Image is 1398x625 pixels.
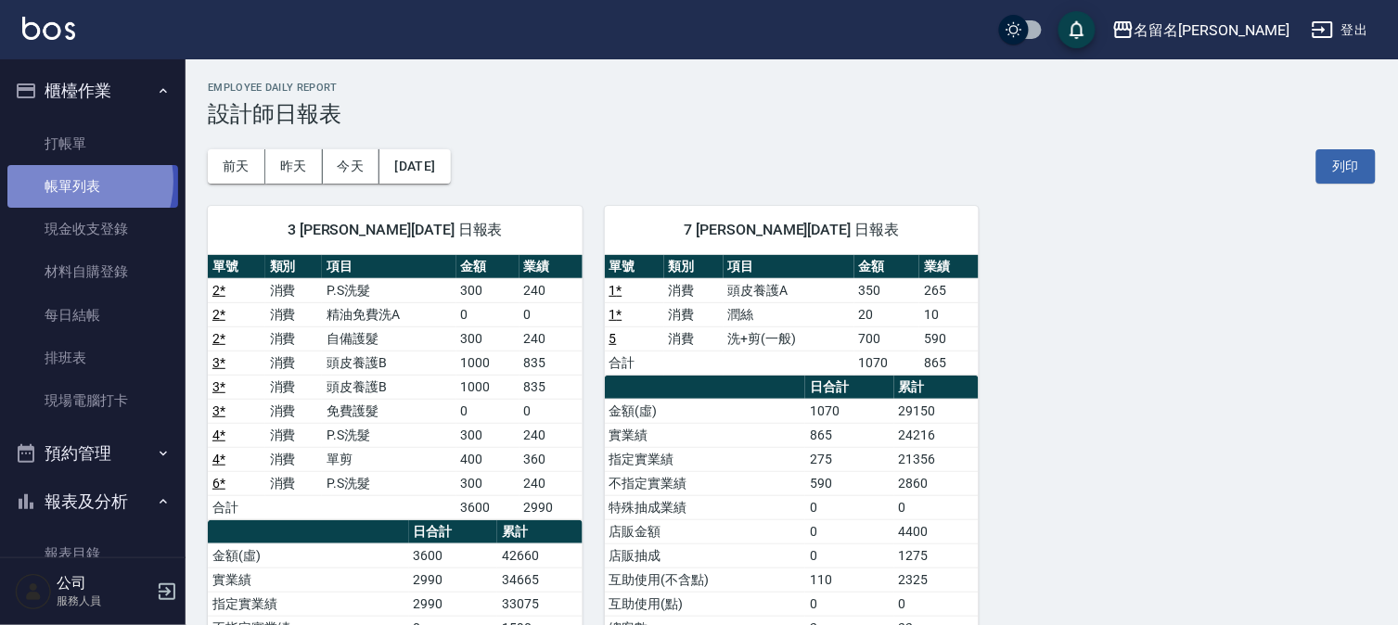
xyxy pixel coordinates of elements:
td: 精油免費洗A [322,302,455,326]
td: 實業績 [605,423,806,447]
td: 實業績 [208,568,409,592]
button: [DATE] [379,149,450,184]
td: 34665 [497,568,583,592]
td: P.S洗髮 [322,423,455,447]
th: 累計 [894,376,980,400]
th: 類別 [664,255,724,279]
td: 免費護髮 [322,399,455,423]
h5: 公司 [57,574,151,593]
span: 7 [PERSON_NAME][DATE] 日報表 [627,221,957,239]
td: 240 [519,326,583,351]
th: 金額 [854,255,920,279]
th: 項目 [724,255,854,279]
td: 店販抽成 [605,543,806,568]
td: 350 [854,278,920,302]
button: 報表及分析 [7,478,178,526]
th: 單號 [208,255,265,279]
h2: Employee Daily Report [208,82,1376,94]
td: 865 [805,423,894,447]
td: 0 [456,302,519,326]
td: 1000 [456,375,519,399]
th: 類別 [265,255,323,279]
td: 1000 [456,351,519,375]
td: 合計 [605,351,664,375]
td: 29150 [894,399,980,423]
td: 835 [519,351,583,375]
td: 42660 [497,543,583,568]
td: 10 [919,302,979,326]
td: 0 [894,495,980,519]
a: 材料自購登錄 [7,250,178,293]
td: 消費 [265,351,323,375]
td: 360 [519,447,583,471]
td: 互助使用(點) [605,592,806,616]
td: 頭皮養護B [322,351,455,375]
a: 現場電腦打卡 [7,379,178,422]
td: 590 [919,326,979,351]
td: 互助使用(不含點) [605,568,806,592]
td: 110 [805,568,894,592]
th: 業績 [519,255,583,279]
td: 1275 [894,543,980,568]
td: 金額(虛) [605,399,806,423]
th: 累計 [497,520,583,544]
td: 275 [805,447,894,471]
td: 消費 [265,471,323,495]
td: P.S洗髮 [322,471,455,495]
td: 消費 [265,423,323,447]
td: 300 [456,278,519,302]
td: 0 [894,592,980,616]
td: 865 [919,351,979,375]
a: 打帳單 [7,122,178,165]
td: 2860 [894,471,980,495]
td: 特殊抽成業績 [605,495,806,519]
td: 20 [854,302,920,326]
button: 列印 [1316,149,1376,184]
td: 0 [519,302,583,326]
button: 名留名[PERSON_NAME] [1105,11,1297,49]
th: 項目 [322,255,455,279]
td: 300 [456,423,519,447]
a: 每日結帳 [7,294,178,337]
td: 4400 [894,519,980,543]
td: 自備護髮 [322,326,455,351]
button: 前天 [208,149,265,184]
th: 日合計 [409,520,498,544]
button: 昨天 [265,149,323,184]
p: 服務人員 [57,593,151,609]
td: 24216 [894,423,980,447]
td: 240 [519,423,583,447]
td: 消費 [265,326,323,351]
td: 21356 [894,447,980,471]
td: 835 [519,375,583,399]
div: 名留名[PERSON_NAME] [1135,19,1289,42]
td: 消費 [265,375,323,399]
a: 現金收支登錄 [7,208,178,250]
td: 300 [456,471,519,495]
span: 3 [PERSON_NAME][DATE] 日報表 [230,221,560,239]
td: 1070 [854,351,920,375]
td: 0 [805,519,894,543]
td: 33075 [497,592,583,616]
td: 消費 [265,302,323,326]
td: 0 [805,592,894,616]
td: 400 [456,447,519,471]
td: 頭皮養護A [724,278,854,302]
button: save [1058,11,1096,48]
td: 消費 [265,399,323,423]
td: 消費 [664,326,724,351]
td: 潤絲 [724,302,854,326]
td: 指定實業績 [605,447,806,471]
td: 590 [805,471,894,495]
th: 金額 [456,255,519,279]
th: 日合計 [805,376,894,400]
a: 5 [609,331,617,346]
td: 0 [805,495,894,519]
td: 金額(虛) [208,543,409,568]
a: 報表目錄 [7,532,178,575]
td: 2990 [409,592,498,616]
table: a dense table [605,255,980,376]
td: 0 [456,399,519,423]
td: 265 [919,278,979,302]
td: 頭皮養護B [322,375,455,399]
